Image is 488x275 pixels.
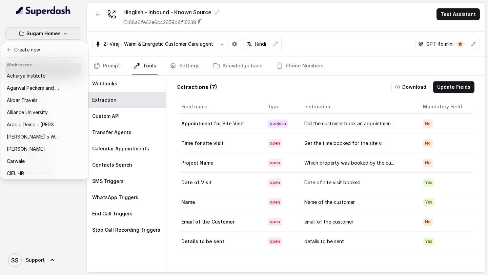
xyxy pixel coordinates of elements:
[7,108,48,117] p: Alliance University
[26,29,61,38] p: Sugam Homes
[3,59,87,70] header: Workspaces
[7,133,61,141] p: [PERSON_NAME]'s Workspace
[1,42,88,179] div: Sugam Homes
[7,96,38,104] p: Akbar Travels
[7,121,61,129] p: Arabic Demo - [PERSON_NAME]
[7,72,45,80] p: Acharya Institute
[7,145,45,153] p: [PERSON_NAME]
[7,157,25,165] p: Carwale
[5,27,81,40] button: Sugam Homes
[7,84,61,92] p: Agarwal Packers and Movers - DRS Group
[3,44,87,56] button: Create new
[7,169,24,177] p: CIEL HR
